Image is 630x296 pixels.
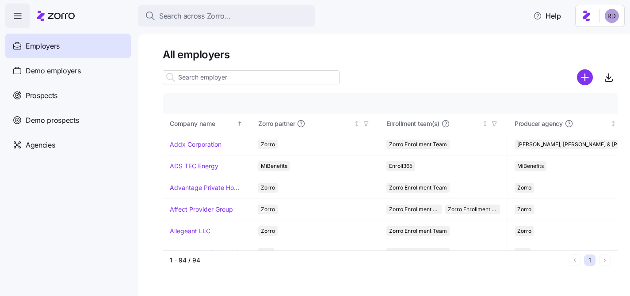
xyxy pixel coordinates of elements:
th: Enrollment team(s)Not sorted [379,114,508,134]
span: Zorro Enrollment Team [389,248,447,258]
a: Advantage Private Home Care [170,183,244,192]
svg: add icon [577,69,593,85]
a: Allegeant LLC [170,227,210,235]
span: Enrollment team(s) [386,119,439,128]
div: 1 - 94 / 94 [170,256,565,265]
th: Zorro partnerNot sorted [251,114,379,134]
span: Enroll365 [389,161,412,171]
span: Demo prospects [26,115,79,126]
span: Zorro partner [258,119,295,128]
div: Not sorted [354,121,360,127]
span: Search across Zorro... [159,11,231,22]
a: Prospects [5,83,131,108]
span: Prospects [26,90,57,101]
button: Help [526,7,568,25]
span: Zorro [517,226,531,236]
a: Agencies [5,133,131,157]
span: Zorro Enrollment Team [389,140,447,149]
a: ADS TEC Energy [170,162,218,171]
button: Next page [599,254,611,266]
button: Previous page [569,254,580,266]
span: MiBenefits [261,161,287,171]
a: Demo employers [5,58,131,83]
input: Search employer [163,70,340,84]
span: Zorro Enrollment Team [389,226,447,236]
div: Sorted ascending [237,121,243,127]
span: Zorro [261,140,275,149]
span: Zorro Enrollment Experts [448,205,498,214]
span: Zorro Enrollment Team [389,205,439,214]
span: MiBenefits [517,161,544,171]
a: Addx Corporation [170,140,221,149]
button: 1 [584,254,596,266]
div: Company name [170,119,235,129]
span: Help [533,11,561,21]
span: Employers [26,41,60,52]
span: Zorro [261,205,275,214]
span: Zorro [261,183,275,193]
span: Demo employers [26,65,81,76]
a: Always On Call Answering Service [170,248,244,257]
span: AJG [261,248,271,258]
h1: All employers [163,48,618,61]
span: Agencies [26,140,55,151]
span: Zorro [517,183,531,193]
span: Zorro [517,205,531,214]
a: Employers [5,34,131,58]
th: Company nameSorted ascending [163,114,251,134]
span: Zorro Enrollment Team [389,183,447,193]
span: AJG [517,248,528,258]
span: Producer agency [515,119,563,128]
button: Search across Zorro... [138,5,315,27]
img: 6d862e07fa9c5eedf81a4422c42283ac [605,9,619,23]
div: Not sorted [610,121,616,127]
div: Not sorted [482,121,488,127]
span: Zorro [261,226,275,236]
a: Affect Provider Group [170,205,233,214]
a: Demo prospects [5,108,131,133]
